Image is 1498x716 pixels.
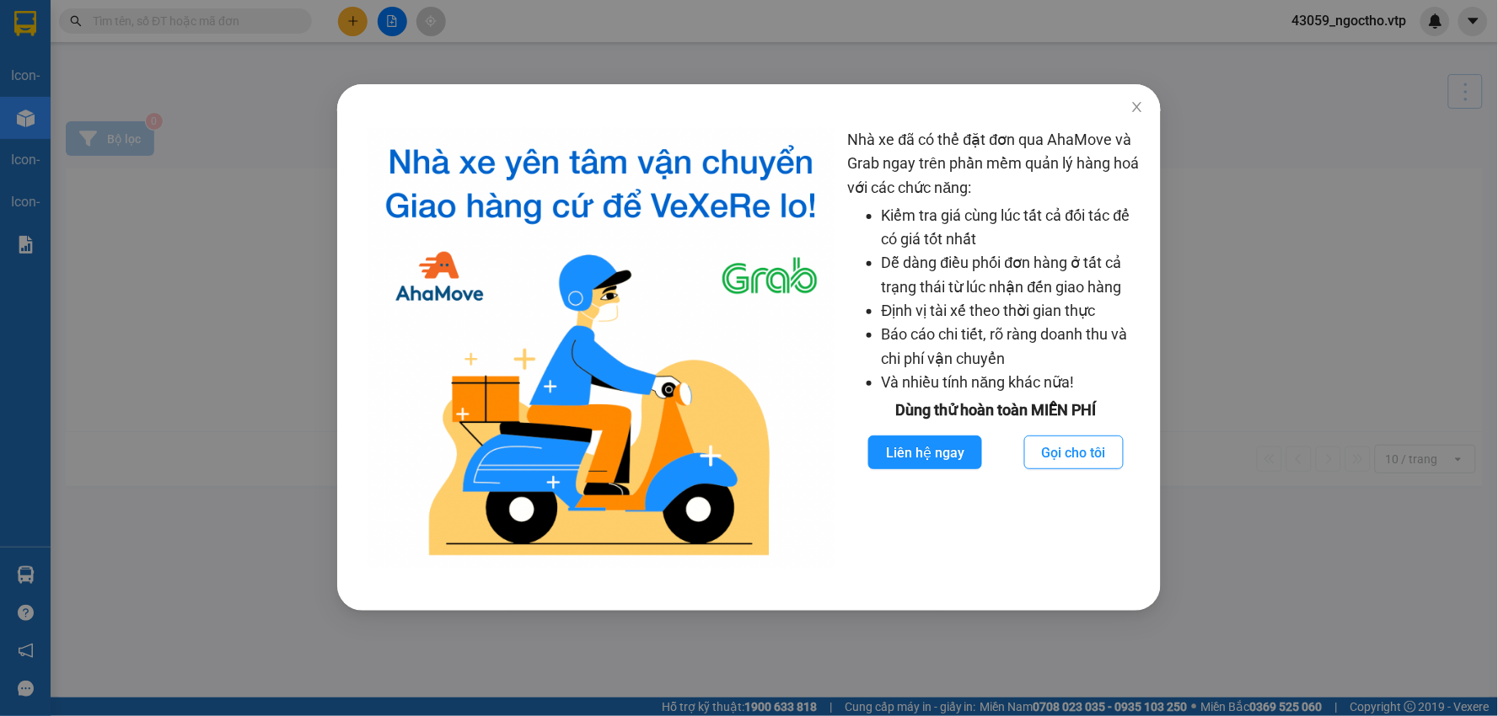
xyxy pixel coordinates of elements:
li: Kiểm tra giá cùng lúc tất cả đối tác để có giá tốt nhất [882,204,1145,252]
span: close [1130,100,1144,114]
button: Liên hệ ngay [868,435,982,469]
span: Gọi cho tôi [1042,442,1106,463]
span: Liên hệ ngay [886,442,964,463]
img: logo [368,128,835,569]
li: Và nhiều tính năng khác nữa! [882,371,1145,394]
li: Dễ dàng điều phối đơn hàng ở tất cả trạng thái từ lúc nhận đến giao hàng [882,251,1145,299]
li: Định vị tài xế theo thời gian thực [882,299,1145,323]
button: Close [1114,84,1161,131]
li: Báo cáo chi tiết, rõ ràng doanh thu và chi phí vận chuyển [882,323,1145,371]
div: Nhà xe đã có thể đặt đơn qua AhaMove và Grab ngay trên phần mềm quản lý hàng hoá với các chức năng: [848,128,1145,569]
div: Dùng thử hoàn toàn MIỄN PHÍ [848,398,1145,422]
button: Gọi cho tôi [1024,435,1124,469]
